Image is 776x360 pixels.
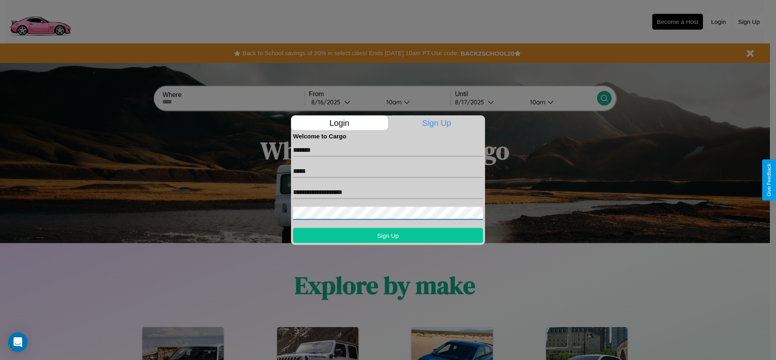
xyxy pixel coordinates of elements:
[766,164,772,196] div: Give Feedback
[291,115,388,130] p: Login
[8,332,28,352] div: Open Intercom Messenger
[293,228,483,243] button: Sign Up
[293,132,483,139] h4: Welcome to Cargo
[388,115,485,130] p: Sign Up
